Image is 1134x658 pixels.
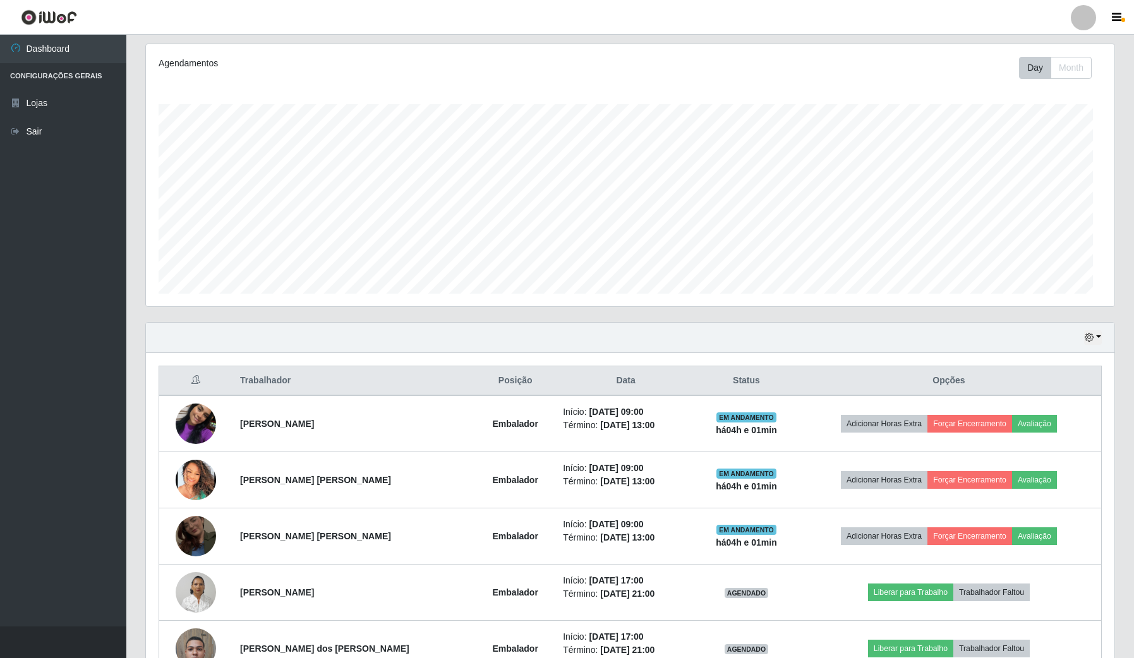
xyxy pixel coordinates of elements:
[1012,471,1057,489] button: Avaliação
[797,366,1102,396] th: Opções
[176,500,216,572] img: 1756742293072.jpeg
[21,9,77,25] img: CoreUI Logo
[589,519,643,529] time: [DATE] 09:00
[600,589,654,599] time: [DATE] 21:00
[600,476,654,486] time: [DATE] 13:00
[1051,57,1092,79] button: Month
[240,587,314,597] strong: [PERSON_NAME]
[232,366,475,396] th: Trabalhador
[589,407,643,417] time: [DATE] 09:00
[176,565,216,619] img: 1675303307649.jpeg
[953,640,1030,657] button: Trabalhador Faltou
[563,475,689,488] li: Término:
[493,531,538,541] strong: Embalador
[240,419,314,429] strong: [PERSON_NAME]
[240,475,391,485] strong: [PERSON_NAME] [PERSON_NAME]
[841,471,927,489] button: Adicionar Horas Extra
[716,412,776,422] span: EM ANDAMENTO
[563,574,689,587] li: Início:
[563,531,689,544] li: Término:
[953,583,1030,601] button: Trabalhador Faltou
[927,471,1012,489] button: Forçar Encerramento
[725,644,769,654] span: AGENDADO
[600,532,654,542] time: [DATE] 13:00
[563,587,689,601] li: Término:
[841,415,927,433] button: Adicionar Horas Extra
[563,462,689,475] li: Início:
[493,475,538,485] strong: Embalador
[868,583,953,601] button: Liberar para Trabalho
[563,630,689,643] li: Início:
[589,631,643,642] time: [DATE] 17:00
[725,588,769,598] span: AGENDADO
[240,643,409,654] strong: [PERSON_NAME] dos [PERSON_NAME]
[493,419,538,429] strong: Embalador
[841,527,927,545] button: Adicionar Horas Extra
[563,643,689,657] li: Término:
[1019,57,1051,79] button: Day
[493,643,538,654] strong: Embalador
[927,527,1012,545] button: Forçar Encerramento
[493,587,538,597] strong: Embalador
[716,537,777,547] strong: há 04 h e 01 min
[696,366,797,396] th: Status
[716,425,777,435] strong: há 04 h e 01 min
[1019,57,1092,79] div: First group
[1019,57,1102,79] div: Toolbar with button groups
[176,388,216,460] img: 1704842067547.jpeg
[1012,527,1057,545] button: Avaliação
[868,640,953,657] button: Liberar para Trabalho
[589,463,643,473] time: [DATE] 09:00
[563,518,689,531] li: Início:
[176,460,216,500] img: 1712344529045.jpeg
[716,525,776,535] span: EM ANDAMENTO
[600,420,654,430] time: [DATE] 13:00
[475,366,555,396] th: Posição
[563,419,689,432] li: Término:
[159,57,541,70] div: Agendamentos
[555,366,696,396] th: Data
[600,645,654,655] time: [DATE] 21:00
[563,405,689,419] li: Início:
[716,469,776,479] span: EM ANDAMENTO
[716,481,777,491] strong: há 04 h e 01 min
[240,531,391,541] strong: [PERSON_NAME] [PERSON_NAME]
[927,415,1012,433] button: Forçar Encerramento
[1012,415,1057,433] button: Avaliação
[589,575,643,585] time: [DATE] 17:00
